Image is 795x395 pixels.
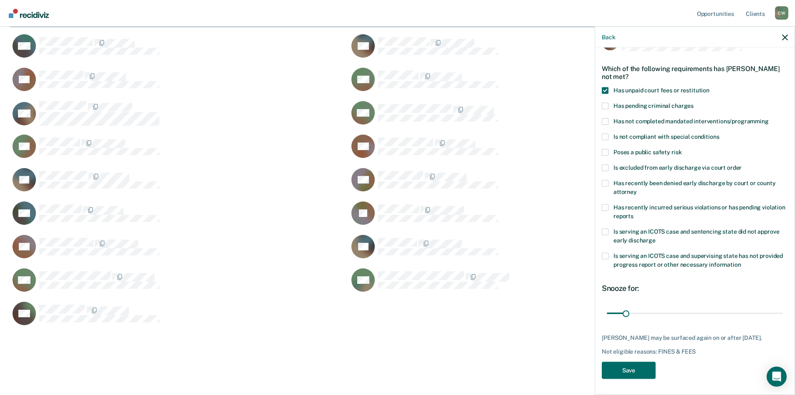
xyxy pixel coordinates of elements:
div: CaseloadOpportunityCell-6974548 [10,134,349,168]
div: CaseloadOpportunityCell-1049279 [349,67,688,101]
span: Is serving an ICOTS case and sentencing state did not approve early discharge [613,228,779,243]
div: Which of the following requirements has [PERSON_NAME] not met? [602,58,788,87]
div: Not eligible reasons: FINES & FEES [602,348,788,355]
div: CaseloadOpportunityCell-6306685 [349,268,688,301]
button: Save [602,362,656,379]
div: Open Intercom Messenger [767,367,787,387]
div: CaseloadOpportunityCell-6733226 [349,234,688,268]
span: Is serving an ICOTS case and supervising state has not provided progress report or other necessar... [613,252,783,268]
button: Profile dropdown button [775,6,788,20]
div: CaseloadOpportunityCell-1158598 [10,67,349,101]
span: Has pending criminal charges [613,102,694,109]
button: Back [602,33,615,41]
span: Is excluded from early discharge via court order [613,164,742,171]
div: CaseloadOpportunityCell-6467297 [10,234,349,268]
span: Is not compliant with special conditions [613,133,719,140]
div: C W [775,6,788,20]
span: Has not completed mandated interventions/programming [613,117,769,124]
span: Has recently incurred serious violations or has pending violation reports [613,204,785,219]
div: CaseloadOpportunityCell-6475901 [10,268,349,301]
div: [PERSON_NAME] may be surfaced again on or after [DATE]. [602,334,788,341]
div: CaseloadOpportunityCell-6554867 [10,101,349,134]
img: Recidiviz [9,9,49,18]
span: Has unpaid court fees or restitution [613,87,709,93]
div: CaseloadOpportunityCell-6625637 [349,34,688,67]
div: CaseloadOpportunityCell-6457519 [10,301,349,335]
div: CaseloadOpportunityCell-6215155 [349,101,688,134]
div: CaseloadOpportunityCell-1150609 [10,34,349,67]
div: CaseloadOpportunityCell-6901329 [349,168,688,201]
div: CaseloadOpportunityCell-1109355 [10,168,349,201]
span: Has recently been denied early discharge by court or county attorney [613,179,776,195]
div: CaseloadOpportunityCell-6592113 [349,134,688,168]
div: CaseloadOpportunityCell-6216415 [10,201,349,234]
div: CaseloadOpportunityCell-6326293 [349,201,688,234]
div: Snooze for: [602,283,788,293]
span: Poses a public safety risk [613,148,681,155]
